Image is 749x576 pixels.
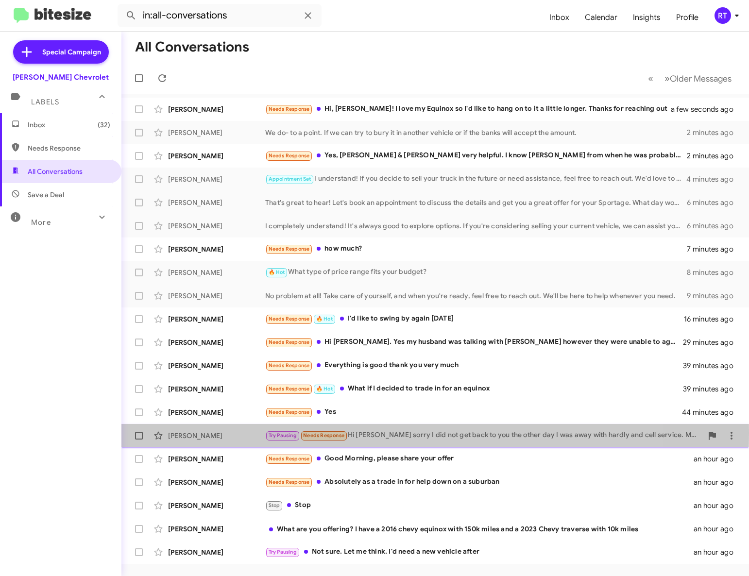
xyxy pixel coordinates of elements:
span: Needs Response [28,143,110,153]
span: Try Pausing [269,549,297,555]
div: What are you offering? I have a 2016 chevy equinox with 150k miles and a 2023 Chevy traverse with... [265,524,694,534]
div: [PERSON_NAME] [168,407,265,417]
div: Everything is good thank you very much [265,360,683,371]
div: 2 minutes ago [687,151,741,161]
span: More [31,218,51,227]
span: Older Messages [670,73,732,84]
span: Save a Deal [28,190,64,200]
div: [PERSON_NAME] [168,501,265,510]
div: 16 minutes ago [684,314,741,324]
span: Try Pausing [269,432,297,439]
span: Needs Response [269,106,310,112]
span: Needs Response [269,479,310,485]
div: [PERSON_NAME] [168,291,265,301]
a: Special Campaign [13,40,109,64]
div: Yes [265,407,683,418]
span: Needs Response [269,339,310,345]
span: » [664,72,670,85]
div: I'd like to swing by again [DATE] [265,313,684,324]
div: [PERSON_NAME] [168,104,265,114]
div: 39 minutes ago [683,384,741,394]
span: Needs Response [303,432,344,439]
span: Needs Response [269,386,310,392]
div: 6 minutes ago [687,221,741,231]
div: Not sure. Let me think. I'd need a new vehicle after [265,546,694,558]
button: RT [706,7,738,24]
div: I completely understand! It's always good to explore options. If you're considering selling your ... [265,221,687,231]
span: Needs Response [269,362,310,369]
button: Next [659,68,737,88]
div: [PERSON_NAME] [168,431,265,440]
div: No problem at all! Take care of yourself, and when you're ready, feel free to reach out. We'll be... [265,291,687,301]
div: an hour ago [694,501,741,510]
div: [PERSON_NAME] [168,384,265,394]
div: 8 minutes ago [687,268,741,277]
div: [PERSON_NAME] [168,524,265,534]
div: What type of price range fits your budget? [265,267,687,278]
span: Special Campaign [42,47,101,57]
div: [PERSON_NAME] [168,244,265,254]
div: Yes, [PERSON_NAME] & [PERSON_NAME] very helpful. I know [PERSON_NAME] from when he was probably 1... [265,150,687,161]
div: [PERSON_NAME] [168,174,265,184]
div: [PERSON_NAME] [168,314,265,324]
nav: Page navigation example [643,68,737,88]
div: [PERSON_NAME] [168,361,265,371]
div: RT [715,7,731,24]
a: Calendar [577,3,625,32]
div: [PERSON_NAME] [168,221,265,231]
span: Needs Response [269,152,310,159]
div: 9 minutes ago [687,291,741,301]
div: 29 minutes ago [683,338,741,347]
a: Profile [668,3,706,32]
div: 44 minutes ago [683,407,741,417]
div: Good Morning, please share your offer [265,453,694,464]
div: [PERSON_NAME] [168,128,265,137]
span: Inbox [28,120,110,130]
div: [PERSON_NAME] [168,198,265,207]
div: an hour ago [694,524,741,534]
span: Appointment Set [269,176,311,182]
button: Previous [642,68,659,88]
div: an hour ago [694,547,741,557]
div: 6 minutes ago [687,198,741,207]
span: (32) [98,120,110,130]
div: We do- to a point. If we can try to bury it in another vehicle or if the banks will accept the am... [265,128,687,137]
input: Search [118,4,322,27]
div: Stop [265,500,694,511]
div: 4 minutes ago [686,174,741,184]
span: 🔥 Hot [316,316,333,322]
div: [PERSON_NAME] [168,268,265,277]
div: [PERSON_NAME] [168,338,265,347]
span: Needs Response [269,409,310,415]
h1: All Conversations [135,39,249,55]
a: Inbox [542,3,577,32]
div: how much? [265,243,687,254]
span: Stop [269,502,280,508]
div: an hour ago [694,454,741,464]
div: Hi, [PERSON_NAME]! I love my Equinox so I'd like to hang on to it a little longer. Thanks for rea... [265,103,683,115]
span: 🔥 Hot [269,269,285,275]
div: [PERSON_NAME] [168,547,265,557]
div: 2 minutes ago [687,128,741,137]
div: a few seconds ago [683,104,741,114]
div: That's great to hear! Let's book an appointment to discuss the details and get you a great offer ... [265,198,687,207]
div: an hour ago [694,477,741,487]
span: All Conversations [28,167,83,176]
span: Needs Response [269,246,310,252]
div: What if I decided to trade in for an equinox [265,383,683,394]
div: [PERSON_NAME] [168,151,265,161]
span: 🔥 Hot [316,386,333,392]
div: [PERSON_NAME] Chevrolet [13,72,109,82]
div: [PERSON_NAME] [168,477,265,487]
div: Hi [PERSON_NAME]. Yes my husband was talking with [PERSON_NAME] however they were unable to agree... [265,337,683,348]
span: Labels [31,98,59,106]
span: Needs Response [269,316,310,322]
div: [PERSON_NAME] [168,454,265,464]
div: I understand! If you decide to sell your truck in the future or need assistance, feel free to rea... [265,173,686,185]
a: Insights [625,3,668,32]
div: 7 minutes ago [687,244,741,254]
